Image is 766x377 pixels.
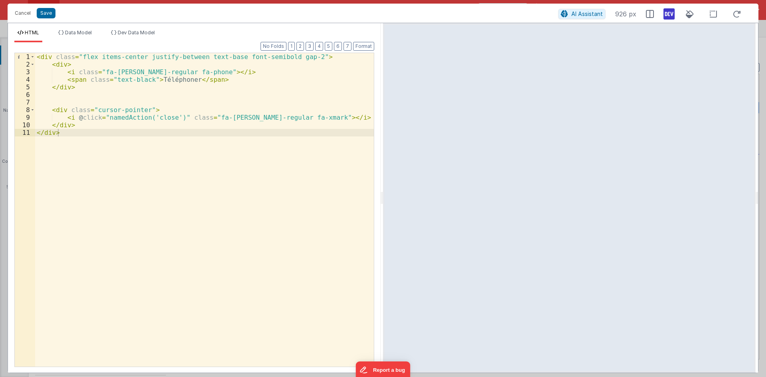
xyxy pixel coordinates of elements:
[65,30,92,36] span: Data Model
[15,91,35,99] div: 6
[25,30,39,36] span: HTML
[15,76,35,83] div: 4
[261,42,286,51] button: No Folds
[118,30,155,36] span: Dev Data Model
[15,61,35,68] div: 2
[15,68,35,76] div: 3
[15,106,35,114] div: 8
[15,129,35,136] div: 11
[288,42,295,51] button: 1
[571,10,603,17] span: AI Assistant
[11,8,35,19] button: Cancel
[325,42,332,51] button: 5
[344,42,351,51] button: 7
[37,8,55,18] button: Save
[334,42,342,51] button: 6
[15,83,35,91] div: 5
[558,9,606,19] button: AI Assistant
[15,114,35,121] div: 9
[353,42,374,51] button: Format
[306,42,314,51] button: 3
[615,9,636,19] span: 926 px
[296,42,304,51] button: 2
[15,53,35,61] div: 1
[15,99,35,106] div: 7
[15,121,35,129] div: 10
[315,42,323,51] button: 4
